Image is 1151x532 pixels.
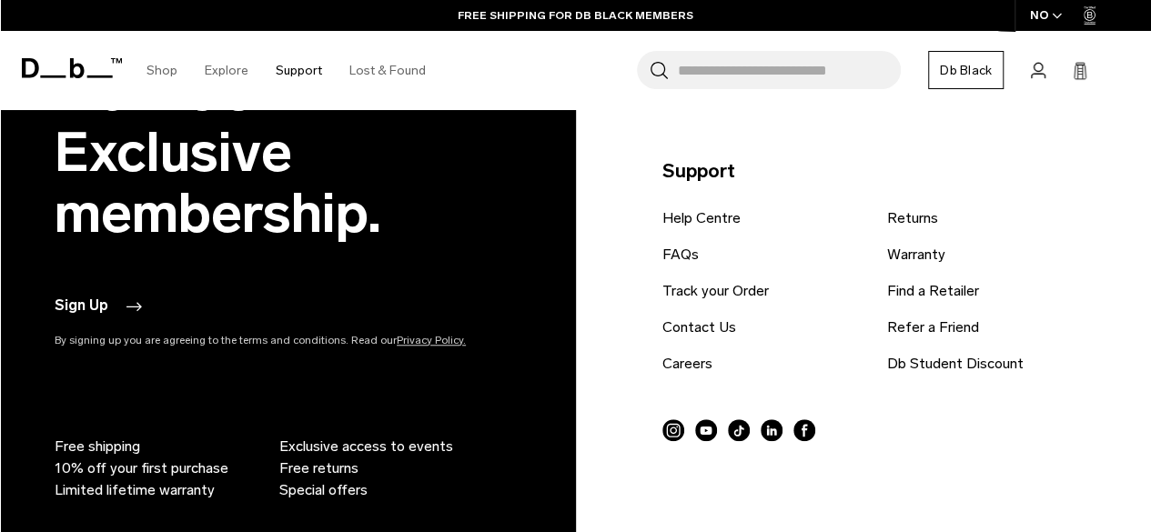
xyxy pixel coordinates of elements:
span: Special offers [279,479,368,501]
nav: Main Navigation [133,31,439,110]
a: Careers [662,353,712,375]
a: Find a Retailer [886,280,978,302]
a: Track your Order [662,280,769,302]
p: By signing up you are agreeing to the terms and conditions. Read our [55,332,489,348]
a: FAQs [662,244,699,266]
span: 10% off your first purchase [55,457,228,479]
button: Sign Up [55,296,145,317]
span: Free shipping [55,436,140,457]
a: Contact Us [662,316,736,338]
a: Db Black [928,51,1004,89]
a: Support [276,38,322,103]
a: Lost & Found [349,38,426,103]
p: Support [662,156,1096,186]
a: Refer a Friend [886,316,978,338]
span: Free returns [279,457,358,479]
a: Help Centre [662,207,741,229]
span: Exclusive access to events [279,436,453,457]
a: Shop [146,38,177,103]
a: FREE SHIPPING FOR DB BLACK MEMBERS [458,7,693,24]
a: Warranty [886,244,944,266]
a: Db Student Discount [886,353,1023,375]
a: Explore [205,38,248,103]
h2: Db Black. Exclusive membership. [55,61,489,244]
span: Limited lifetime warranty [55,479,215,501]
a: Privacy Policy. [397,334,466,346]
a: Returns [886,207,937,229]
